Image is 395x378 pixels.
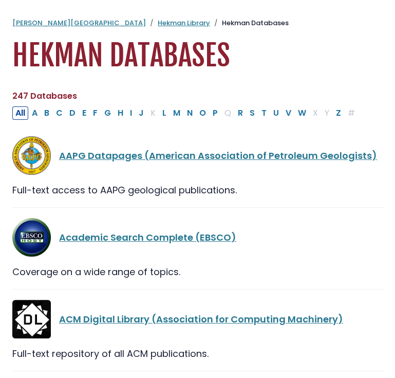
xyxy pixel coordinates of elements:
[283,106,294,120] button: Filter Results V
[159,106,170,120] button: Filter Results L
[29,106,41,120] button: Filter Results A
[127,106,135,120] button: Filter Results I
[158,18,210,28] a: Hekman Library
[136,106,147,120] button: Filter Results J
[270,106,282,120] button: Filter Results U
[101,106,114,120] button: Filter Results G
[333,106,344,120] button: Filter Results Z
[59,149,377,162] a: AAPG Datapages (American Association of Petroleum Geologists)
[235,106,246,120] button: Filter Results R
[12,18,383,28] nav: breadcrumb
[295,106,309,120] button: Filter Results W
[79,106,89,120] button: Filter Results E
[184,106,196,120] button: Filter Results N
[59,231,236,244] a: Academic Search Complete (EBSCO)
[247,106,258,120] button: Filter Results S
[12,90,77,102] span: 247 Databases
[12,183,383,197] div: Full-text access to AAPG geological publications.
[258,106,270,120] button: Filter Results T
[12,106,359,119] div: Alpha-list to filter by first letter of database name
[115,106,126,120] button: Filter Results H
[66,106,79,120] button: Filter Results D
[12,347,383,361] div: Full-text repository of all ACM publications.
[53,106,66,120] button: Filter Results C
[12,106,28,120] button: All
[12,18,146,28] a: [PERSON_NAME][GEOGRAPHIC_DATA]
[210,106,221,120] button: Filter Results P
[12,39,383,73] h1: Hekman Databases
[196,106,209,120] button: Filter Results O
[12,265,383,279] div: Coverage on a wide range of topics.
[41,106,52,120] button: Filter Results B
[170,106,183,120] button: Filter Results M
[59,313,343,326] a: ACM Digital Library (Association for Computing Machinery)
[210,18,289,28] li: Hekman Databases
[90,106,101,120] button: Filter Results F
